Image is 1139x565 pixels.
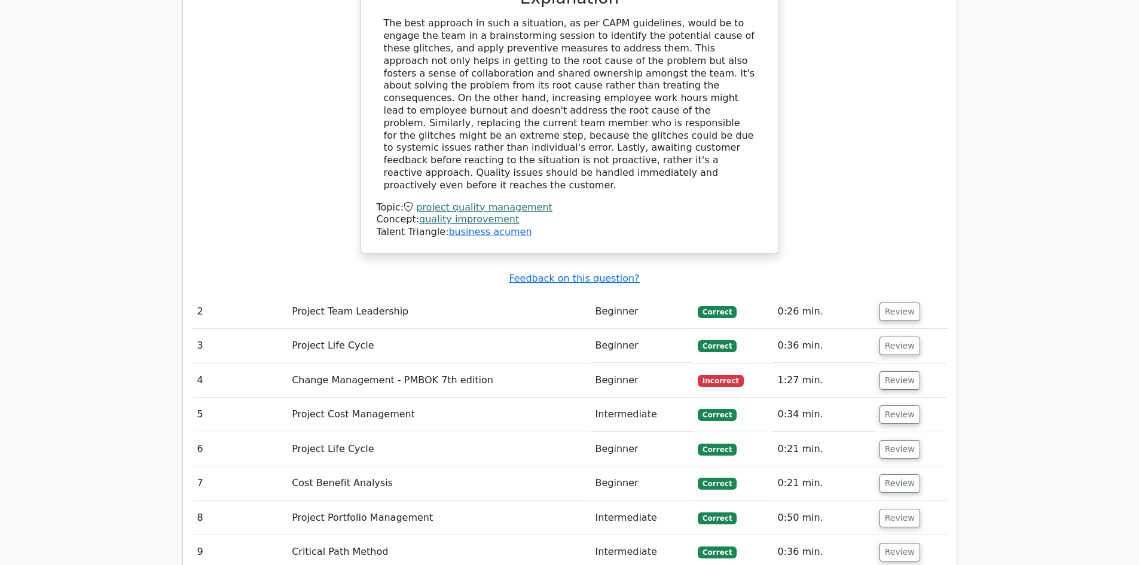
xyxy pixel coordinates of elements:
[377,201,763,239] div: Talent Triangle:
[193,501,288,535] td: 8
[772,329,874,363] td: 0:36 min.
[772,432,874,466] td: 0:21 min.
[448,226,532,237] a: business acumen
[377,213,763,226] div: Concept:
[880,474,920,493] button: Review
[698,409,737,421] span: Correct
[287,501,590,535] td: Project Portfolio Management
[880,337,920,355] button: Review
[287,295,590,329] td: Project Team Leadership
[591,466,693,500] td: Beginner
[772,501,874,535] td: 0:50 min.
[193,295,288,329] td: 2
[384,17,756,191] div: The best approach in such a situation, as per CAPM guidelines, would be to engage the team in a b...
[772,398,874,432] td: 0:34 min.
[698,306,737,318] span: Correct
[509,273,639,284] a: Feedback on this question?
[591,398,693,432] td: Intermediate
[698,375,744,387] span: Incorrect
[880,440,920,459] button: Review
[880,543,920,561] button: Review
[287,432,590,466] td: Project Life Cycle
[698,546,737,558] span: Correct
[772,295,874,329] td: 0:26 min.
[698,512,737,524] span: Correct
[698,340,737,352] span: Correct
[419,213,519,225] a: quality improvement
[377,201,763,214] div: Topic:
[772,466,874,500] td: 0:21 min.
[591,329,693,363] td: Beginner
[193,432,288,466] td: 6
[193,364,288,398] td: 4
[287,364,590,398] td: Change Management - PMBOK 7th edition
[591,432,693,466] td: Beginner
[880,303,920,321] button: Review
[698,444,737,456] span: Correct
[880,371,920,390] button: Review
[193,466,288,500] td: 7
[416,201,552,213] a: project quality management
[287,329,590,363] td: Project Life Cycle
[287,398,590,432] td: Project Cost Management
[193,398,288,432] td: 5
[772,364,874,398] td: 1:27 min.
[591,501,693,535] td: Intermediate
[193,329,288,363] td: 3
[591,364,693,398] td: Beginner
[287,466,590,500] td: Cost Benefit Analysis
[880,405,920,424] button: Review
[880,509,920,527] button: Review
[591,295,693,329] td: Beginner
[698,478,737,490] span: Correct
